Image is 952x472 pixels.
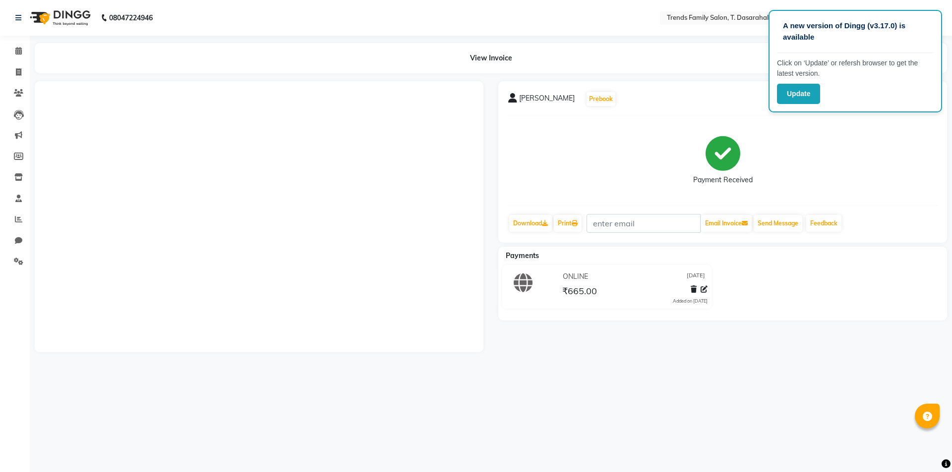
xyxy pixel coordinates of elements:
button: Update [777,84,820,104]
span: ₹665.00 [562,285,597,299]
img: logo [25,4,93,32]
div: View Invoice [35,43,947,73]
a: Download [509,215,552,232]
a: Feedback [806,215,841,232]
span: [PERSON_NAME] [519,93,575,107]
input: enter email [587,214,701,233]
button: Send Message [754,215,802,232]
span: Payments [506,251,539,260]
div: Payment Received [693,175,753,185]
span: [DATE] [687,271,705,282]
div: Added on [DATE] [673,298,708,305]
button: Prebook [587,92,615,106]
p: A new version of Dingg (v3.17.0) is available [783,20,928,43]
span: ONLINE [563,271,588,282]
p: Click on ‘Update’ or refersh browser to get the latest version. [777,58,934,79]
a: Print [554,215,582,232]
button: Email Invoice [701,215,752,232]
iframe: chat widget [910,432,942,462]
b: 08047224946 [109,4,153,32]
